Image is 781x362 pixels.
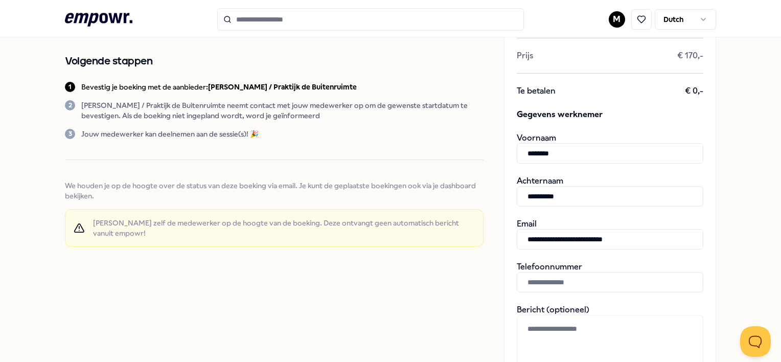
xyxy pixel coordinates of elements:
span: Gegevens werknemer [517,108,703,121]
p: Jouw medewerker kan deelnemen aan de sessie(s)! 🎉 [81,129,259,139]
span: Prijs [517,51,533,61]
iframe: Help Scout Beacon - Open [740,326,771,357]
p: [PERSON_NAME] / Praktijk de Buitenruimte neemt contact met jouw medewerker op om de gewenste star... [81,100,483,121]
div: 2 [65,100,75,110]
div: Voornaam [517,133,703,164]
div: Email [517,219,703,250]
div: Telefoonnummer [517,262,703,292]
span: We houden je op de hoogte over de status van deze boeking via email. Je kunt de geplaatste boekin... [65,180,483,201]
h2: Volgende stappen [65,53,483,70]
div: 3 [65,129,75,139]
div: Achternaam [517,176,703,207]
p: Bevestig je boeking met de aanbieder: [81,82,357,92]
span: € 170,- [677,51,703,61]
input: Search for products, categories or subcategories [217,8,524,31]
b: [PERSON_NAME] / Praktijk de Buitenruimte [208,83,357,91]
span: Te betalen [517,86,556,96]
button: M [609,11,625,28]
span: € 0,- [685,86,703,96]
span: [PERSON_NAME] zelf de medewerker op de hoogte van de boeking. Deze ontvangt geen automatisch beri... [93,218,475,238]
div: 1 [65,82,75,92]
